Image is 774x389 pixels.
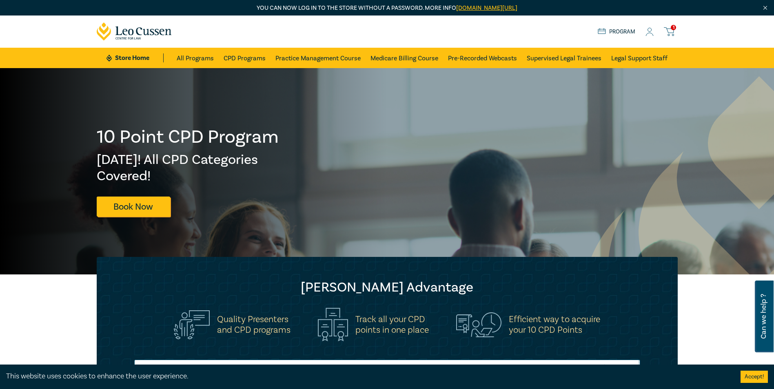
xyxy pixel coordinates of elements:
[177,48,214,68] a: All Programs
[318,308,348,341] img: Track all your CPD<br>points in one place
[370,48,438,68] a: Medicare Billing Course
[113,279,661,296] h2: [PERSON_NAME] Advantage
[456,4,517,12] a: [DOMAIN_NAME][URL]
[762,4,769,11] img: Close
[760,285,767,347] span: Can we help ?
[448,48,517,68] a: Pre-Recorded Webcasts
[217,314,291,335] h5: Quality Presenters and CPD programs
[6,371,728,382] div: This website uses cookies to enhance the user experience.
[671,25,676,30] span: 1
[611,48,668,68] a: Legal Support Staff
[598,27,636,36] a: Program
[456,312,501,337] img: Efficient way to acquire<br>your 10 CPD Points
[97,4,678,13] p: You can now log in to the store without a password. More info
[224,48,266,68] a: CPD Programs
[106,53,163,62] a: Store Home
[509,314,600,335] h5: Efficient way to acquire your 10 CPD Points
[741,371,768,383] button: Accept cookies
[174,310,210,339] img: Quality Presenters<br>and CPD programs
[97,126,279,148] h1: 10 Point CPD Program
[275,48,361,68] a: Practice Management Course
[527,48,601,68] a: Supervised Legal Trainees
[97,152,279,184] h2: [DATE]! All CPD Categories Covered!
[355,314,429,335] h5: Track all your CPD points in one place
[97,197,170,217] a: Book Now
